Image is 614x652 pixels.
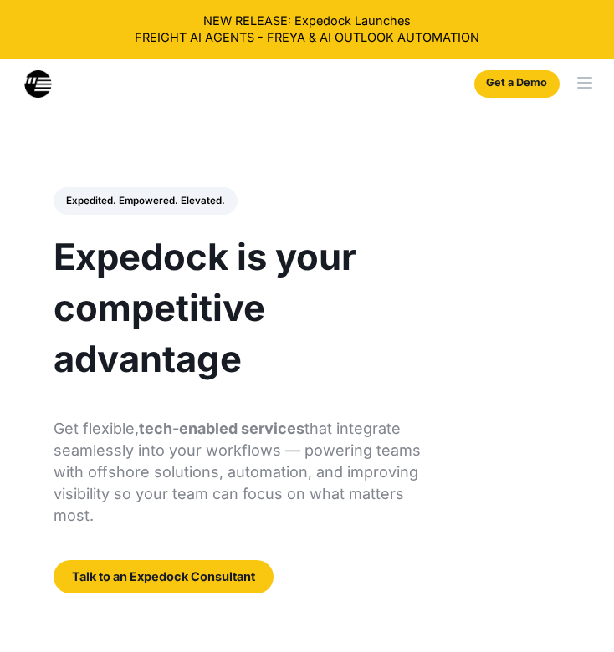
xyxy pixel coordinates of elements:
[474,70,560,98] a: Get a Demo
[13,13,602,47] div: NEW RELEASE: Expedock Launches
[54,418,422,527] p: Get flexible, that integrate seamlessly into your workflows — powering teams with offshore soluti...
[13,29,602,46] a: FREIGHT AI AGENTS - FREYA & AI OUTLOOK AUTOMATION
[54,232,422,385] h1: Expedock is your competitive advantage
[139,420,304,437] strong: tech-enabled services
[54,560,274,593] a: Talk to an Expedock Consultant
